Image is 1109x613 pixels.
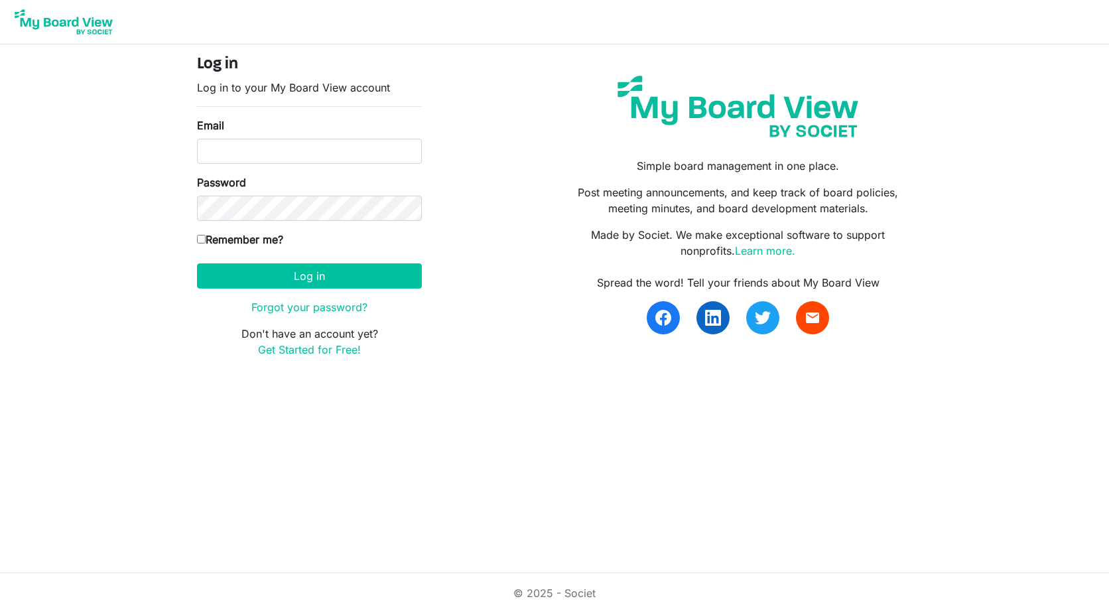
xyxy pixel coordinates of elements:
a: Learn more. [735,244,795,257]
label: Remember me? [197,232,283,247]
img: my-board-view-societ.svg [608,66,868,147]
p: Made by Societ. We make exceptional software to support nonprofits. [564,227,912,259]
span: email [805,310,820,326]
p: Log in to your My Board View account [197,80,422,96]
p: Don't have an account yet? [197,326,422,358]
h4: Log in [197,55,422,74]
img: linkedin.svg [705,310,721,326]
a: email [796,301,829,334]
img: My Board View Logo [11,5,117,38]
input: Remember me? [197,235,206,243]
a: Get Started for Free! [258,343,361,356]
img: facebook.svg [655,310,671,326]
button: Log in [197,263,422,289]
label: Password [197,174,246,190]
p: Post meeting announcements, and keep track of board policies, meeting minutes, and board developm... [564,184,912,216]
div: Spread the word! Tell your friends about My Board View [564,275,912,291]
img: twitter.svg [755,310,771,326]
p: Simple board management in one place. [564,158,912,174]
a: © 2025 - Societ [513,586,596,600]
label: Email [197,117,224,133]
a: Forgot your password? [251,301,367,314]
